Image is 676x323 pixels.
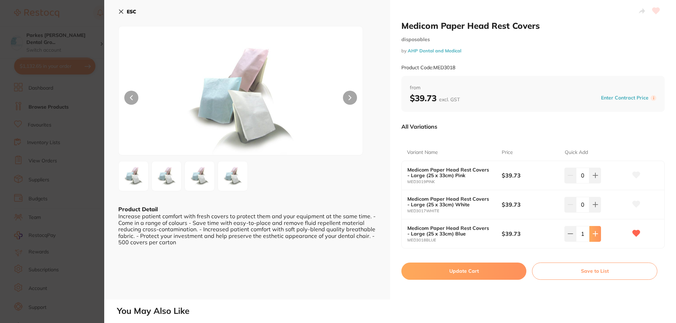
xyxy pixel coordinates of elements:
[407,196,492,207] b: Medicom Paper Head Rest Covers - Large (25 x 33cm) White
[407,238,502,243] small: MED3018BLUE
[565,149,588,156] p: Quick Add
[118,213,376,245] div: Increase patient comfort with fresh covers to protect them and your equipment at the same time. -...
[502,230,558,238] b: $39.73
[118,206,158,213] b: Product Detail
[401,20,665,31] h2: Medicom Paper Head Rest Covers
[121,163,146,189] img: anBnLTU4MTg1
[407,209,502,213] small: MED3017WHITE
[154,163,179,189] img: anBnLTU4MTg4
[127,8,136,15] b: ESC
[118,6,136,18] button: ESC
[502,149,513,156] p: Price
[439,96,460,103] span: excl. GST
[410,84,656,91] span: from
[651,95,656,101] label: i
[407,225,492,237] b: Medicom Paper Head Rest Covers - Large (25 x 33cm) Blue
[408,48,461,53] a: AHP Dental and Medical
[401,65,455,71] small: Product Code: MED3018
[599,95,651,101] button: Enter Contract Price
[407,149,438,156] p: Variant Name
[187,163,212,189] img: anBnLTU4MTg2
[401,263,526,279] button: Update Cart
[168,44,314,155] img: anBnLTU4MTg1
[401,48,665,53] small: by
[410,93,460,103] b: $39.73
[407,180,502,184] small: MED3019PINK
[401,37,665,43] small: disposables
[532,263,657,279] button: Save to List
[220,163,245,189] img: anBnLTU4MTg3
[401,123,437,130] p: All Variations
[117,306,673,316] h2: You May Also Like
[502,201,558,208] b: $39.73
[502,172,558,179] b: $39.73
[407,167,492,178] b: Medicom Paper Head Rest Covers - Large (25 x 33cm) Pink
